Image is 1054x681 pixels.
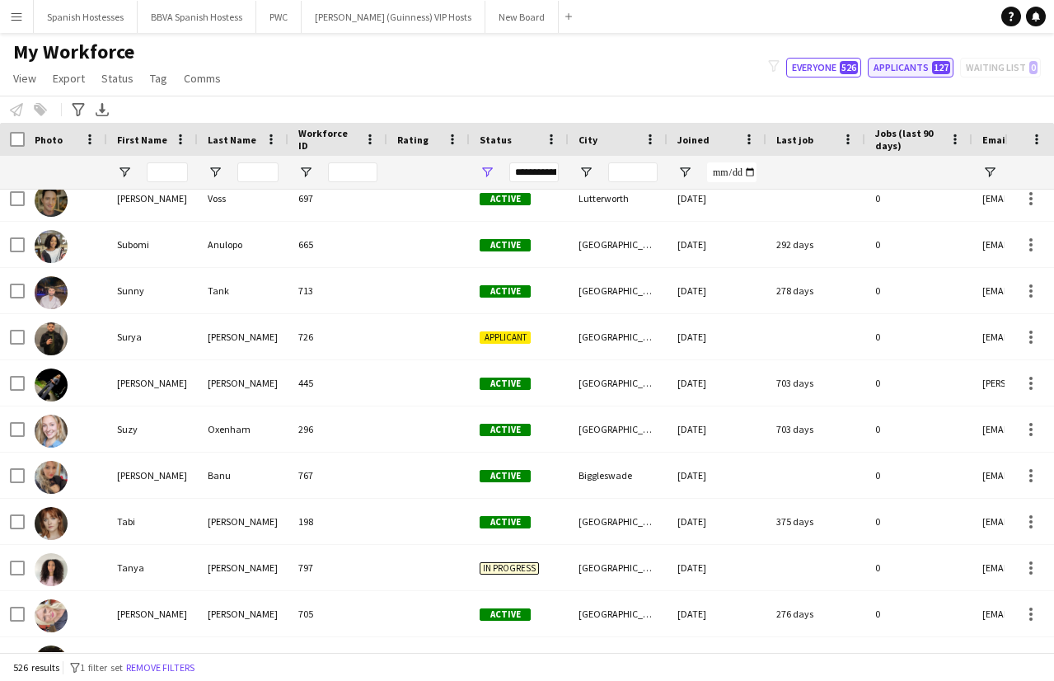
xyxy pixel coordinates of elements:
div: Anulopo [198,222,288,267]
button: Open Filter Menu [117,165,132,180]
div: [PERSON_NAME] [107,360,198,406]
div: [PERSON_NAME] [107,453,198,498]
div: [GEOGRAPHIC_DATA] [569,222,668,267]
span: Email [982,134,1009,146]
button: Open Filter Menu [298,165,313,180]
div: 198 [288,499,387,544]
img: Tanya Ellen [35,553,68,586]
div: [GEOGRAPHIC_DATA] [569,545,668,590]
span: Status [101,71,134,86]
div: [DATE] [668,268,766,313]
div: [DATE] [668,453,766,498]
app-action-btn: Export XLSX [92,100,112,120]
app-action-btn: Advanced filters [68,100,88,120]
div: 445 [288,360,387,406]
img: Tara Greaves [35,599,68,632]
span: Comms [184,71,221,86]
button: PWC [256,1,302,33]
div: 665 [288,222,387,267]
span: My Workforce [13,40,134,64]
div: 0 [865,176,972,221]
span: First Name [117,134,167,146]
div: [DATE] [668,406,766,452]
div: [DATE] [668,360,766,406]
div: [GEOGRAPHIC_DATA] [569,499,668,544]
div: Voss [198,176,288,221]
button: [PERSON_NAME] (Guinness) VIP Hosts [302,1,485,33]
div: [PERSON_NAME] [198,545,288,590]
span: City [579,134,597,146]
div: [GEOGRAPHIC_DATA] [569,591,668,636]
div: 296 [288,406,387,452]
span: Rating [397,134,429,146]
div: 0 [865,268,972,313]
button: Remove filters [123,659,198,677]
span: Jobs (last 90 days) [875,127,943,152]
a: Status [95,68,140,89]
button: Applicants127 [868,58,953,77]
div: 292 days [766,222,865,267]
div: 0 [865,222,972,267]
span: Photo [35,134,63,146]
button: Open Filter Menu [677,165,692,180]
input: First Name Filter Input [147,162,188,182]
div: Lutterworth [569,176,668,221]
div: 0 [865,591,972,636]
div: 276 days [766,591,865,636]
div: [PERSON_NAME] [107,176,198,221]
div: [DATE] [668,314,766,359]
div: 0 [865,545,972,590]
button: New Board [485,1,559,33]
div: Subomi [107,222,198,267]
span: View [13,71,36,86]
div: [PERSON_NAME] [198,314,288,359]
button: Open Filter Menu [579,165,593,180]
div: 705 [288,591,387,636]
div: [GEOGRAPHIC_DATA] [569,268,668,313]
span: In progress [480,562,539,575]
div: 0 [865,499,972,544]
div: Tabi [107,499,198,544]
img: Suzy Oxenham [35,415,68,448]
div: [PERSON_NAME] [198,360,288,406]
div: 0 [865,406,972,452]
div: Suzy [107,406,198,452]
div: Banu [198,453,288,498]
div: [DATE] [668,176,766,221]
img: Sunny Tank [35,276,68,309]
span: Last Name [208,134,256,146]
span: Last job [776,134,813,146]
div: [DATE] [668,591,766,636]
a: View [7,68,43,89]
span: Tag [150,71,167,86]
a: Comms [177,68,227,89]
div: 278 days [766,268,865,313]
span: Status [480,134,512,146]
div: Tanya [107,545,198,590]
div: 697 [288,176,387,221]
div: Tank [198,268,288,313]
div: Biggleswade [569,453,668,498]
div: 797 [288,545,387,590]
div: [PERSON_NAME] [107,591,198,636]
span: Active [480,239,531,251]
img: Susan Nasser [35,369,68,402]
img: Tabi Craig [35,507,68,540]
div: [DATE] [668,545,766,590]
img: Svetlana Banu [35,461,68,494]
span: Applicant [480,331,531,344]
input: Last Name Filter Input [237,162,279,182]
div: 703 days [766,360,865,406]
div: Sunny [107,268,198,313]
img: Surya Sriram [35,322,68,355]
div: 767 [288,453,387,498]
button: Spanish Hostesses [34,1,138,33]
div: 0 [865,453,972,498]
div: [GEOGRAPHIC_DATA] [569,406,668,452]
span: 127 [932,61,950,74]
div: Oxenham [198,406,288,452]
input: Joined Filter Input [707,162,757,182]
span: Active [480,470,531,482]
span: Active [480,378,531,390]
div: 0 [865,360,972,406]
